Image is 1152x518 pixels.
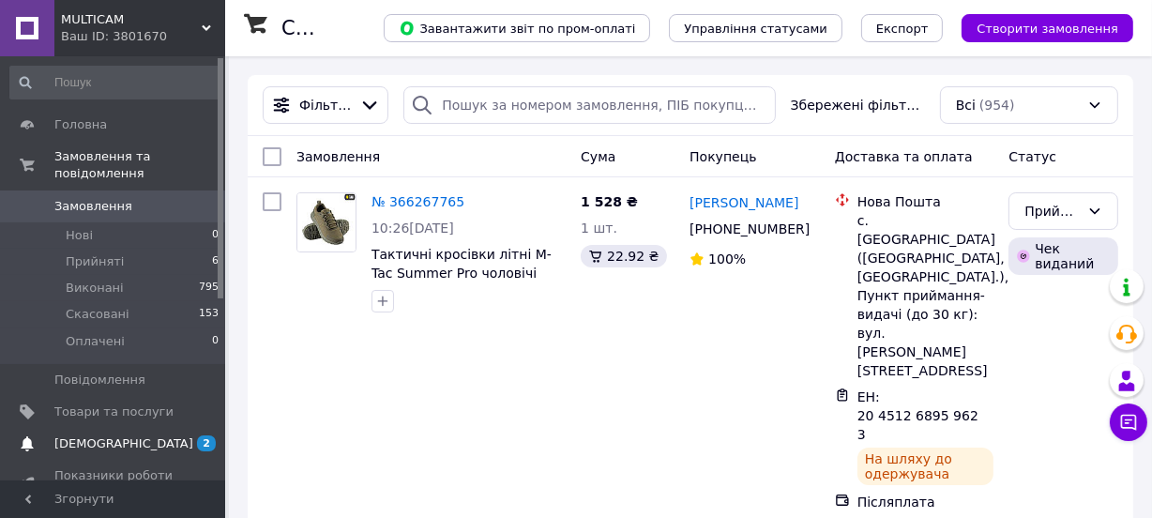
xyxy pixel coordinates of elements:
[371,247,552,299] a: Тактичні кросівки літні M-Tac Summer Pro чоловічі олива 44 для військових
[54,198,132,215] span: Замовлення
[581,149,615,164] span: Cума
[686,216,806,242] div: [PHONE_NUMBER]
[54,404,174,420] span: Товари та послуги
[857,493,994,511] div: Післяплата
[977,22,1118,36] span: Створити замовлення
[384,14,650,42] button: Завантажити звіт по пром-оплаті
[581,245,666,267] div: 22.92 ₴
[857,211,994,380] div: с. [GEOGRAPHIC_DATA] ([GEOGRAPHIC_DATA], [GEOGRAPHIC_DATA].), Пункт приймання-видачі (до 30 кг): ...
[296,149,380,164] span: Замовлення
[962,14,1133,42] button: Створити замовлення
[66,253,124,270] span: Прийняті
[876,22,929,36] span: Експорт
[197,435,216,451] span: 2
[399,20,635,37] span: Завантажити звіт по пром-оплаті
[581,194,638,209] span: 1 528 ₴
[861,14,944,42] button: Експорт
[835,149,973,164] span: Доставка та оплата
[66,280,124,297] span: Виконані
[61,11,202,28] span: MULTICAM
[199,306,219,323] span: 153
[791,96,925,114] span: Збережені фільтри:
[857,192,994,211] div: Нова Пошта
[297,193,356,251] img: Фото товару
[956,96,976,114] span: Всі
[61,28,225,45] div: Ваш ID: 3801670
[1008,237,1118,275] div: Чек виданий
[684,22,827,36] span: Управління статусами
[9,66,220,99] input: Пошук
[296,192,356,252] a: Фото товару
[54,148,225,182] span: Замовлення та повідомлення
[54,116,107,133] span: Головна
[66,333,125,350] span: Оплачені
[66,306,129,323] span: Скасовані
[943,20,1133,35] a: Створити замовлення
[66,227,93,244] span: Нові
[212,253,219,270] span: 6
[54,372,145,388] span: Повідомлення
[281,17,472,39] h1: Список замовлень
[54,435,193,452] span: [DEMOGRAPHIC_DATA]
[1008,149,1056,164] span: Статус
[371,221,454,236] span: 10:26[DATE]
[581,221,617,236] span: 1 шт.
[403,86,775,124] input: Пошук за номером замовлення, ПІБ покупця, номером телефону, Email, номером накладної
[212,227,219,244] span: 0
[690,149,756,164] span: Покупець
[708,251,746,267] span: 100%
[669,14,842,42] button: Управління статусами
[371,194,464,209] a: № 366267765
[54,467,174,501] span: Показники роботи компанії
[979,98,1015,113] span: (954)
[199,280,219,297] span: 795
[1110,404,1147,441] button: Чат з покупцем
[690,193,798,212] a: [PERSON_NAME]
[299,96,352,114] span: Фільтри
[1024,201,1080,221] div: Прийнято
[857,448,994,485] div: На шляху до одержувача
[857,389,978,442] span: ЕН: 20 4512 6895 9623
[212,333,219,350] span: 0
